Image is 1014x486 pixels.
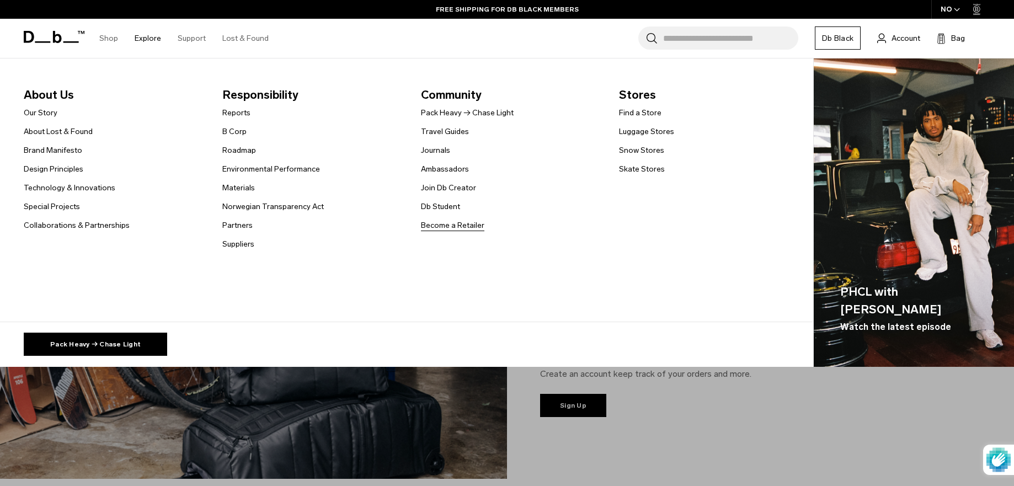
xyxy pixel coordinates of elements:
[222,220,253,231] a: Partners
[222,126,247,137] a: B Corp
[222,182,255,194] a: Materials
[840,321,951,334] span: Watch the latest episode
[951,33,965,44] span: Bag
[619,145,664,156] a: Snow Stores
[24,86,205,104] span: About Us
[436,4,579,14] a: FREE SHIPPING FOR DB BLACK MEMBERS
[135,19,161,58] a: Explore
[24,107,57,119] a: Our Story
[24,145,82,156] a: Brand Manifesto
[24,182,115,194] a: Technology & Innovations
[619,107,661,119] a: Find a Store
[619,86,800,104] span: Stores
[24,163,83,175] a: Design Principles
[421,182,476,194] a: Join Db Creator
[24,220,130,231] a: Collaborations & Partnerships
[421,220,484,231] a: Become a Retailer
[91,19,277,58] nav: Main Navigation
[937,31,965,45] button: Bag
[814,58,1014,367] a: PHCL with [PERSON_NAME] Watch the latest episode Db
[815,26,861,50] a: Db Black
[222,238,254,250] a: Suppliers
[619,126,674,137] a: Luggage Stores
[421,126,469,137] a: Travel Guides
[421,107,514,119] a: Pack Heavy → Chase Light
[619,163,665,175] a: Skate Stores
[421,86,602,104] span: Community
[421,145,450,156] a: Journals
[24,126,93,137] a: About Lost & Found
[24,333,167,356] a: Pack Heavy → Chase Light
[421,163,469,175] a: Ambassadors
[877,31,920,45] a: Account
[99,19,118,58] a: Shop
[178,19,206,58] a: Support
[421,201,460,212] a: Db Student
[222,19,269,58] a: Lost & Found
[222,145,256,156] a: Roadmap
[222,163,320,175] a: Environmental Performance
[814,58,1014,367] img: Db
[222,86,403,104] span: Responsibility
[986,445,1011,475] img: Protected by hCaptcha
[222,107,250,119] a: Reports
[892,33,920,44] span: Account
[24,201,80,212] a: Special Projects
[840,283,988,318] span: PHCL with [PERSON_NAME]
[222,201,324,212] a: Norwegian Transparency Act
